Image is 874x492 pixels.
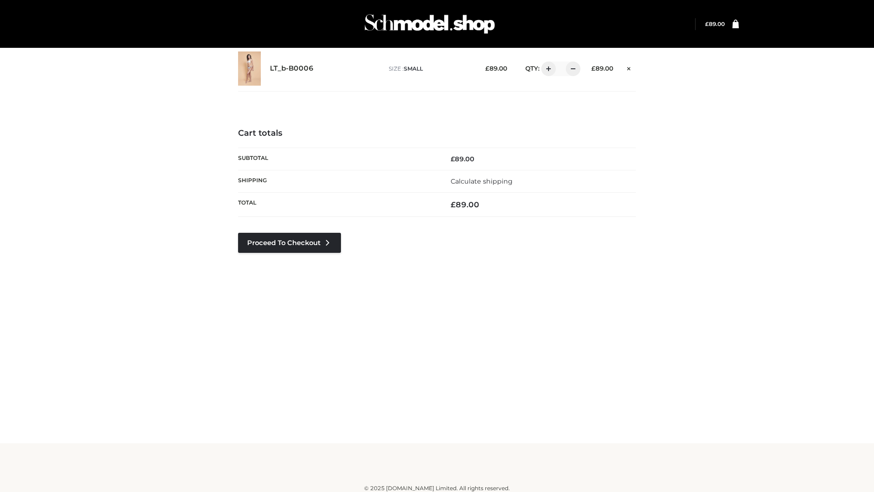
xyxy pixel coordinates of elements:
a: LT_b-B0006 [270,64,314,73]
span: £ [705,20,709,27]
p: size : [389,65,471,73]
img: Schmodel Admin 964 [361,6,498,42]
span: SMALL [404,65,423,72]
bdi: 89.00 [451,155,474,163]
bdi: 89.00 [485,65,507,72]
span: £ [591,65,595,72]
bdi: 89.00 [591,65,613,72]
th: Total [238,193,437,217]
span: £ [451,200,456,209]
a: Remove this item [622,61,636,73]
a: Proceed to Checkout [238,233,341,253]
h4: Cart totals [238,128,636,138]
bdi: 89.00 [705,20,725,27]
th: Subtotal [238,148,437,170]
div: QTY: [516,61,577,76]
bdi: 89.00 [451,200,479,209]
a: £89.00 [705,20,725,27]
th: Shipping [238,170,437,192]
a: Calculate shipping [451,177,513,185]
span: £ [485,65,489,72]
span: £ [451,155,455,163]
